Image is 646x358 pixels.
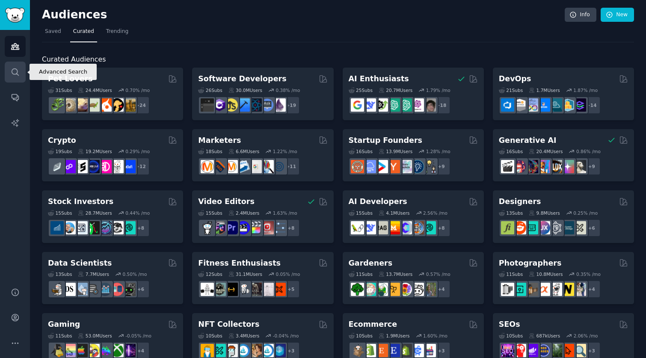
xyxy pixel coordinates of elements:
[537,221,550,234] img: UXDesign
[583,157,601,175] div: + 9
[273,148,297,154] div: 1.22 % /mo
[501,283,514,296] img: analog
[62,283,76,296] img: datascience
[48,196,113,207] h2: Stock Investors
[48,333,72,339] div: 11 Sub s
[411,160,424,173] img: Entrepreneurship
[561,160,574,173] img: starryai
[513,344,526,357] img: TechSEO
[499,210,523,216] div: 13 Sub s
[363,98,376,112] img: DeepSeek
[379,87,412,93] div: 20.7M Users
[48,319,80,330] h2: Gaming
[261,344,274,357] img: OpenseaMarket
[399,344,412,357] img: reviewmyshopify
[78,271,109,277] div: 7.7M Users
[499,148,523,154] div: 16 Sub s
[228,87,262,93] div: 30.0M Users
[529,87,560,93] div: 1.7M Users
[423,160,436,173] img: growmybusiness
[86,98,100,112] img: turtle
[282,96,300,114] div: + 19
[375,98,388,112] img: AItoolsCatalog
[98,160,112,173] img: defiblockchain
[98,98,112,112] img: cockatiel
[349,210,373,216] div: 15 Sub s
[351,283,364,296] img: vegetablegardening
[387,344,400,357] img: EtsySellers
[249,283,262,296] img: fitness30plus
[48,271,72,277] div: 13 Sub s
[549,283,562,296] img: canon
[375,160,388,173] img: startup
[48,210,72,216] div: 15 Sub s
[349,148,373,154] div: 16 Sub s
[132,280,150,298] div: + 6
[513,283,526,296] img: streetphotography
[225,221,238,234] img: premiere
[125,210,150,216] div: 0.44 % /mo
[42,8,565,22] h2: Audiences
[349,319,397,330] h2: Ecommerce
[387,221,400,234] img: MistralAI
[249,98,262,112] img: reactnative
[576,148,601,154] div: 0.86 % /mo
[433,157,450,175] div: + 9
[225,283,238,296] img: workout
[228,148,260,154] div: 6.6M Users
[501,344,514,357] img: SEO_Digital_Marketing
[201,283,214,296] img: GYM
[433,219,450,237] div: + 8
[62,221,76,234] img: ValueInvesting
[50,283,64,296] img: MachineLearning
[198,319,259,330] h2: NFT Collectors
[561,344,574,357] img: GoogleSearchConsole
[561,221,574,234] img: learndesign
[78,333,112,339] div: 53.0M Users
[86,160,100,173] img: web3
[349,135,422,146] h2: Startup Founders
[423,333,447,339] div: 1.60 % /mo
[237,283,250,296] img: weightroom
[525,344,538,357] img: seogrowth
[201,221,214,234] img: gopro
[276,87,300,93] div: 0.38 % /mo
[228,210,260,216] div: 2.4M Users
[86,344,100,357] img: GamerPals
[537,344,550,357] img: SEO_cases
[375,344,388,357] img: Etsy
[73,28,94,36] span: Curated
[74,283,88,296] img: statistics
[399,221,412,234] img: OpenSourceAI
[549,344,562,357] img: Local_SEO
[122,283,136,296] img: data
[110,344,124,357] img: XboxGamers
[282,280,300,298] div: + 5
[78,87,112,93] div: 24.4M Users
[433,96,450,114] div: + 18
[273,160,286,173] img: OnlineMarketing
[363,283,376,296] img: succulents
[198,135,241,146] h2: Marketers
[110,98,124,112] img: PetAdvice
[349,87,373,93] div: 25 Sub s
[387,160,400,173] img: ycombinator
[249,221,262,234] img: finalcutpro
[573,98,586,112] img: PlatformEngineers
[499,87,523,93] div: 21 Sub s
[110,160,124,173] img: CryptoNews
[379,210,410,216] div: 4.1M Users
[525,283,538,296] img: AnalogCommunity
[529,210,560,216] div: 9.8M Users
[501,98,514,112] img: azuredevops
[122,221,136,234] img: technicalanalysis
[433,280,450,298] div: + 4
[225,98,238,112] img: learnjavascript
[513,221,526,234] img: logodesign
[583,280,601,298] div: + 4
[363,344,376,357] img: shopify
[561,283,574,296] img: Nikon
[106,28,128,36] span: Trending
[228,271,262,277] div: 31.1M Users
[103,25,131,42] a: Trending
